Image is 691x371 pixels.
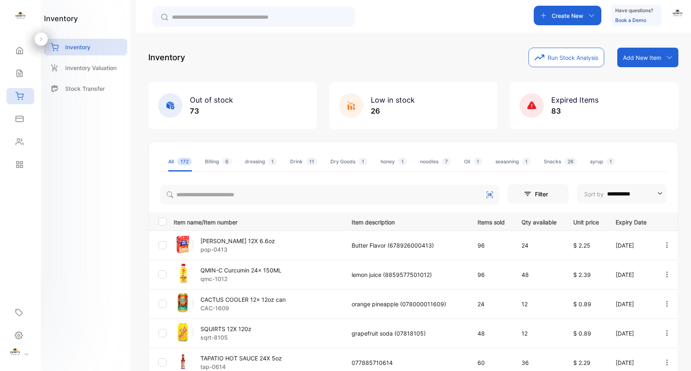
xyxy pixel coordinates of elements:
button: Open LiveChat chat widget [7,3,31,28]
div: Drink [290,158,317,165]
span: Out of stock [190,96,233,104]
p: Inventory Valuation [65,64,117,72]
span: 1 [268,158,277,165]
p: 12 [522,300,557,308]
p: [PERSON_NAME] 12X 6.6oz [200,237,275,245]
p: Item description [352,216,461,226]
img: item [174,234,194,255]
p: QMIN-C Curcumin 24x 150ML [200,266,282,274]
div: noodles [420,158,451,165]
span: 26 [564,158,577,165]
img: item [174,322,194,342]
div: Billing [205,158,232,165]
span: 11 [306,158,317,165]
p: Unit price [573,216,599,226]
span: Expired Items [551,96,599,104]
a: Book a Demo [615,17,646,23]
button: Run Stock Analysis [528,48,604,67]
p: 26 [371,105,415,116]
p: Have questions? [615,7,653,15]
p: 24 [522,241,557,250]
span: 1 [398,158,407,165]
p: pop-0413 [200,245,275,254]
p: 36 [522,358,557,367]
p: Inventory [148,51,185,64]
p: 24 [478,300,505,308]
p: Qty available [522,216,557,226]
p: Items sold [478,216,505,226]
div: Oil [464,158,482,165]
div: Dry Goods [330,158,368,165]
div: Snacks [544,158,577,165]
div: honey [381,158,407,165]
p: [DATE] [616,270,647,279]
img: logo [14,11,26,23]
p: TAPATIO HOT SAUCE 24X 5oz [200,354,282,362]
p: 73 [190,105,233,116]
p: 60 [478,358,505,367]
p: Inventory [65,43,90,51]
img: avatar [671,8,684,20]
span: $ 2.25 [573,242,590,249]
p: CACTUS COOLER 12x 12oz can [200,295,286,304]
img: item [174,263,194,284]
p: 48 [522,270,557,279]
img: item [174,293,194,313]
p: 12 [522,329,557,338]
span: $ 0.89 [573,301,591,307]
p: Stock Transfer [65,84,105,93]
div: dressing [245,158,277,165]
span: 172 [177,158,192,165]
p: 96 [478,241,505,250]
a: Inventory [44,39,127,55]
span: $ 2.39 [573,271,591,278]
p: tap-0614 [200,362,282,371]
p: Add New Item [623,53,661,62]
div: syrup [590,158,615,165]
span: 7 [442,158,451,165]
div: All [168,158,192,165]
p: 96 [478,270,505,279]
span: 1 [606,158,615,165]
span: $ 2.29 [573,359,590,366]
a: Inventory Valuation [44,59,127,76]
p: grapefruit soda (07818105) [352,329,461,338]
span: 1 [522,158,531,165]
button: Create New [534,6,601,25]
button: Sort by [577,184,667,204]
p: [DATE] [616,358,647,367]
span: 1 [473,158,482,165]
p: 83 [551,105,599,116]
p: SQUIRTS 12X 120z [200,325,251,333]
p: 48 [478,329,505,338]
p: Expiry Date [616,216,647,226]
div: seasoning [495,158,531,165]
p: Item name/Item number [174,216,341,226]
p: Create New [552,11,583,20]
span: 6 [222,158,232,165]
h1: inventory [44,13,78,24]
img: profile [9,347,21,359]
span: Low in stock [371,96,415,104]
span: $ 0.89 [573,330,591,337]
button: avatar [671,6,684,25]
p: [DATE] [616,241,647,250]
p: Butter Flavor (678926000413) [352,241,461,250]
p: orange pineapple (078000011609) [352,300,461,308]
p: 077885710614 [352,358,461,367]
p: [DATE] [616,300,647,308]
p: Sort by [584,190,604,198]
a: Stock Transfer [44,80,127,97]
span: 1 [359,158,368,165]
p: [DATE] [616,329,647,338]
p: sqrt-8105 [200,333,251,342]
p: CAC-1609 [200,304,286,312]
p: qmc-1012 [200,274,282,283]
p: lemon juice (8859577501012) [352,270,461,279]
